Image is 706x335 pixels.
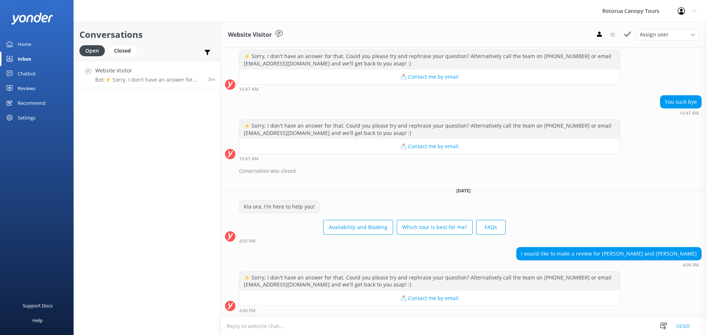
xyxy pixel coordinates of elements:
[11,13,53,25] img: yonder-white-logo.png
[18,66,36,81] div: Chatbot
[95,76,203,83] p: Bot: ⚡ Sorry, I don't have an answer for that. Could you please try and rephrase your question? A...
[23,298,53,313] div: Support Docs
[108,45,136,56] div: Closed
[660,110,702,115] div: Aug 27 2025 10:47am (UTC +12:00) Pacific/Auckland
[516,262,702,267] div: Aug 28 2025 04:06pm (UTC +12:00) Pacific/Auckland
[239,200,319,213] div: Kia ora, I'm here to help you!
[239,308,620,313] div: Aug 28 2025 04:06pm (UTC +12:00) Pacific/Auckland
[239,156,620,161] div: Aug 27 2025 10:47am (UTC +12:00) Pacific/Auckland
[682,263,699,267] strong: 4:06 PM
[239,157,258,161] strong: 10:47 AM
[239,139,620,154] button: 📩 Contact me by email
[208,76,215,82] span: Aug 28 2025 04:06pm (UTC +12:00) Pacific/Auckland
[452,188,475,194] span: [DATE]
[640,31,668,39] span: Assign user
[239,50,620,70] div: ⚡ Sorry, I don't have an answer for that. Could you please try and rephrase your question? Altern...
[476,220,506,235] button: FAQs
[18,110,35,125] div: Settings
[660,96,701,108] div: You suck bye
[18,51,31,66] div: Inbox
[239,87,258,92] strong: 10:47 AM
[239,291,620,306] button: 📩 Contact me by email
[239,86,620,92] div: Aug 27 2025 10:47am (UTC +12:00) Pacific/Auckland
[18,37,31,51] div: Home
[79,45,105,56] div: Open
[239,70,620,84] button: 📩 Contact me by email
[397,220,473,235] button: Which tour is best for me?
[32,313,43,328] div: Help
[239,271,620,291] div: ⚡ Sorry, I don't have an answer for that. Could you please try and rephrase your question? Altern...
[636,29,699,40] div: Assign User
[108,46,140,54] a: Closed
[517,247,701,260] div: I would like to make a review for [PERSON_NAME] and [PERSON_NAME]
[74,61,220,88] a: Website VisitorBot:⚡ Sorry, I don't have an answer for that. Could you please try and rephrase yo...
[239,238,506,243] div: Aug 28 2025 04:05pm (UTC +12:00) Pacific/Auckland
[323,220,393,235] button: Availability and Booking
[79,46,108,54] a: Open
[680,111,699,115] strong: 10:47 AM
[239,309,256,313] strong: 4:06 PM
[239,120,620,139] div: ⚡ Sorry, I don't have an answer for that. Could you please try and rephrase your question? Altern...
[239,165,702,177] div: Conversation was closed.
[228,30,272,40] h3: Website Visitor
[79,28,215,42] h2: Conversations
[225,165,702,177] div: 2025-08-26T23:21:24.064
[18,81,35,96] div: Reviews
[95,67,203,75] h4: Website Visitor
[239,239,256,243] strong: 4:05 PM
[18,96,46,110] div: Recommend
